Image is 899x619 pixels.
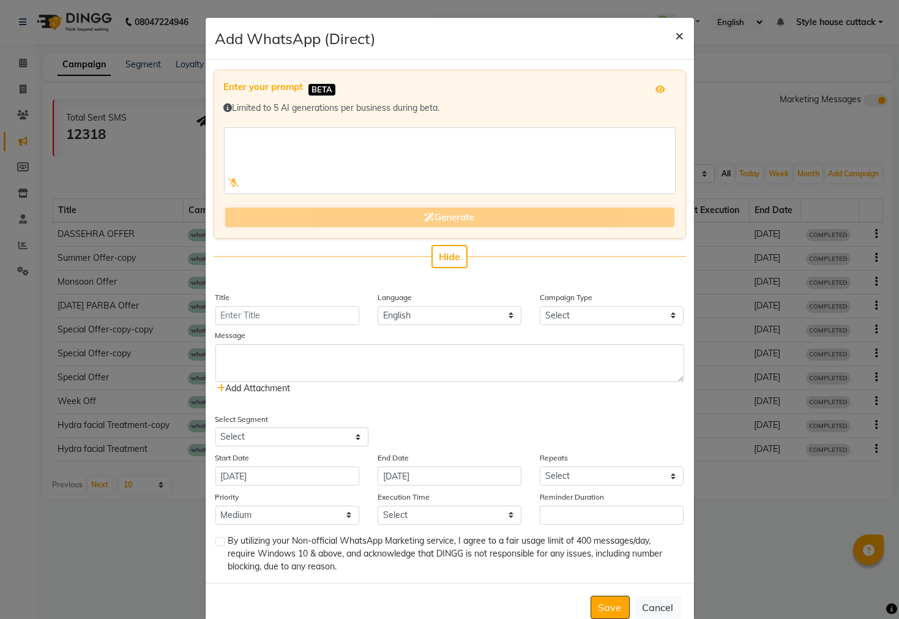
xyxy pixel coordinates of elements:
span: × [676,26,684,44]
label: Execution Time [378,492,430,503]
span: Hide [439,250,460,263]
button: Close [666,18,694,52]
button: Cancel [635,596,682,619]
span: Add Attachment [218,383,291,394]
label: Reminder Duration [540,492,604,503]
label: Repeats [540,452,568,463]
div: Limited to 5 AI generations per business during beta. [224,102,676,114]
label: Select Segment [215,414,269,425]
button: Save [591,596,630,619]
label: Campaign Type [540,292,592,303]
label: Enter your prompt [224,80,304,94]
label: Message [215,330,246,341]
button: Hide [431,245,468,268]
label: Start Date [215,452,250,463]
label: Language [378,292,412,303]
label: Title [215,292,230,303]
span: By utilizing your Non-official WhatsApp Marketing service, I agree to a fair usage limit of 400 m... [228,535,674,573]
input: Enter Title [215,306,359,325]
label: Priority [215,492,239,503]
h4: Add WhatsApp (Direct) [215,28,376,50]
label: End Date [378,452,409,463]
span: BETA [308,84,335,96]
